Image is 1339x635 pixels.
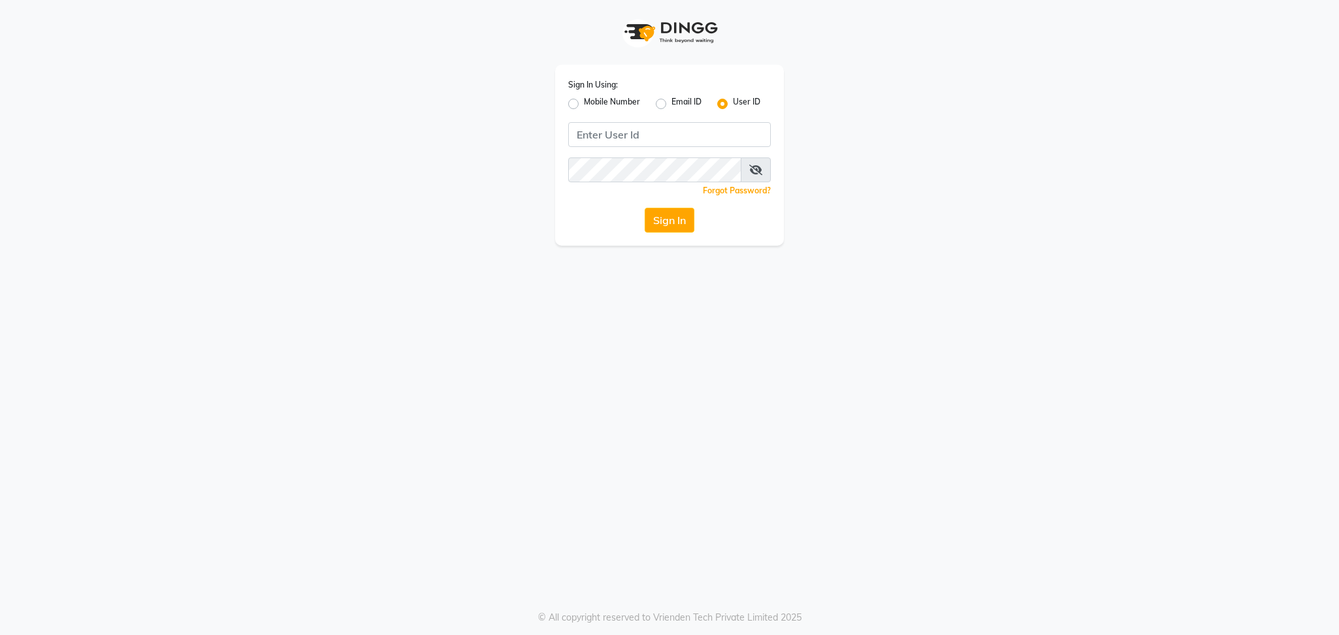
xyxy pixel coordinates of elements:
[617,13,722,52] img: logo1.svg
[568,79,618,91] label: Sign In Using:
[645,208,694,233] button: Sign In
[584,96,640,112] label: Mobile Number
[568,157,741,182] input: Username
[671,96,702,112] label: Email ID
[733,96,760,112] label: User ID
[568,122,771,147] input: Username
[703,186,771,195] a: Forgot Password?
